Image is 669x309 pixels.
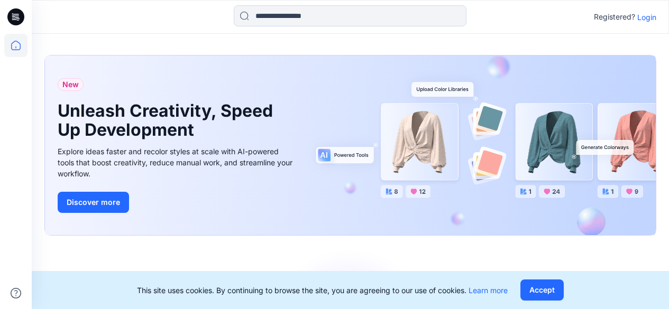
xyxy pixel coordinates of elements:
[58,101,280,139] h1: Unleash Creativity, Speed Up Development
[520,279,564,301] button: Accept
[594,11,635,23] p: Registered?
[137,285,508,296] p: This site uses cookies. By continuing to browse the site, you are agreeing to our use of cookies.
[58,192,296,213] a: Discover more
[58,146,296,179] div: Explore ideas faster and recolor styles at scale with AI-powered tools that boost creativity, red...
[62,78,79,91] span: New
[637,12,656,23] p: Login
[469,286,508,295] a: Learn more
[58,192,129,213] button: Discover more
